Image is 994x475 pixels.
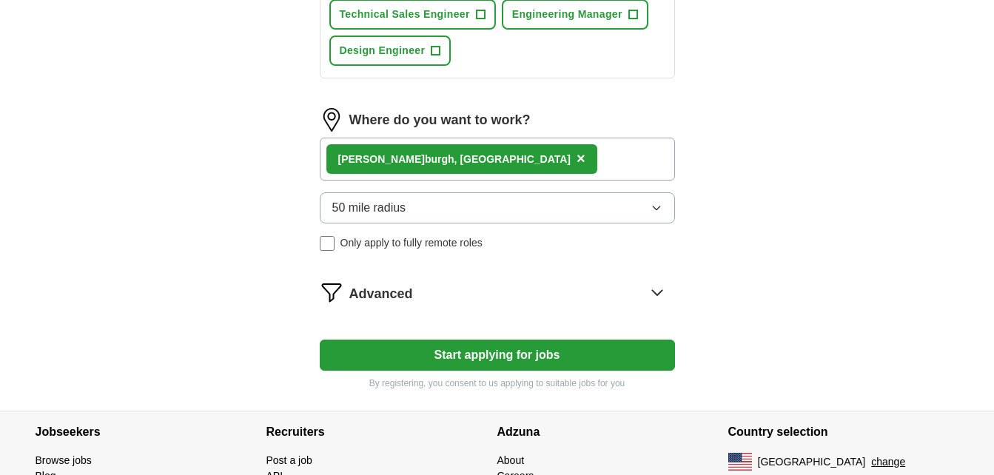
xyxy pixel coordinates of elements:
span: Only apply to fully remote roles [340,235,483,251]
span: 50 mile radius [332,199,406,217]
img: location.png [320,108,343,132]
span: × [577,150,585,166]
span: Engineering Manager [512,7,622,22]
button: × [577,148,585,170]
h4: Country selection [728,411,959,453]
img: US flag [728,453,752,471]
button: Start applying for jobs [320,340,675,371]
a: Browse jobs [36,454,92,466]
button: change [871,454,905,470]
span: Technical Sales Engineer [340,7,470,22]
label: Where do you want to work? [349,110,531,130]
p: By registering, you consent to us applying to suitable jobs for you [320,377,675,390]
strong: [PERSON_NAME] [338,153,425,165]
button: 50 mile radius [320,192,675,223]
span: [GEOGRAPHIC_DATA] [758,454,866,470]
a: About [497,454,525,466]
div: burgh, [GEOGRAPHIC_DATA] [338,152,571,167]
img: filter [320,280,343,304]
span: Design Engineer [340,43,426,58]
button: Design Engineer [329,36,451,66]
span: Advanced [349,284,413,304]
input: Only apply to fully remote roles [320,236,335,251]
a: Post a job [266,454,312,466]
